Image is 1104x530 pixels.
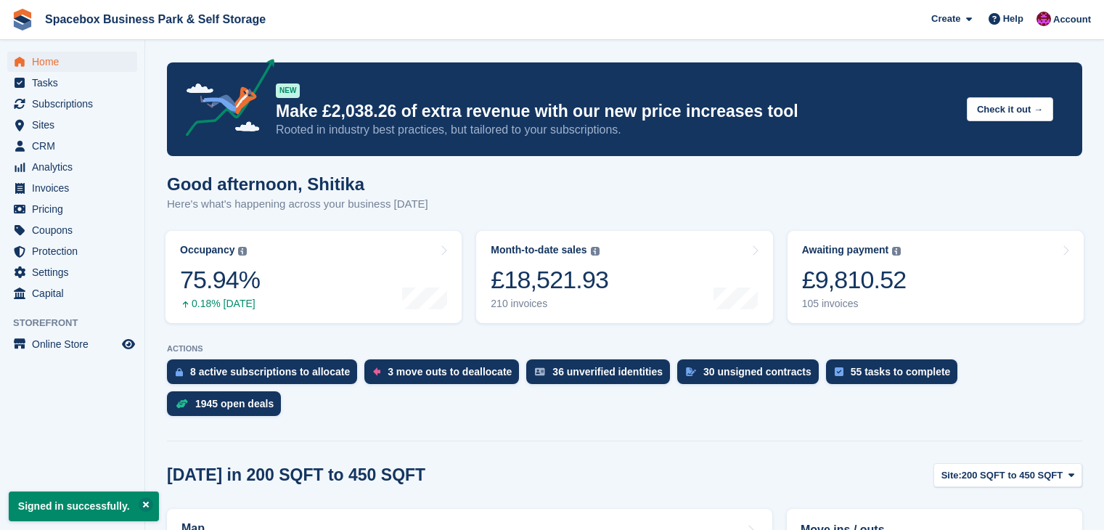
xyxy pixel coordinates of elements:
a: menu [7,199,137,219]
img: icon-info-grey-7440780725fd019a000dd9b08b2336e03edf1995a4989e88bcd33f0948082b44.svg [591,247,600,256]
span: Subscriptions [32,94,119,114]
div: £9,810.52 [802,265,907,295]
div: 210 invoices [491,298,608,310]
h2: [DATE] in 200 SQFT to 450 SQFT [167,465,425,485]
span: CRM [32,136,119,156]
a: menu [7,94,137,114]
span: Capital [32,283,119,303]
a: menu [7,157,137,177]
span: Site: [941,468,962,483]
a: menu [7,334,137,354]
span: Pricing [32,199,119,219]
a: menu [7,241,137,261]
img: price-adjustments-announcement-icon-8257ccfd72463d97f412b2fc003d46551f7dbcb40ab6d574587a9cd5c0d94... [173,59,275,142]
a: Spacebox Business Park & Self Storage [39,7,271,31]
a: 36 unverified identities [526,359,677,391]
span: Protection [32,241,119,261]
span: Settings [32,262,119,282]
a: Awaiting payment £9,810.52 105 invoices [788,231,1084,323]
button: Site: 200 SQFT to 450 SQFT [933,463,1082,487]
img: task-75834270c22a3079a89374b754ae025e5fb1db73e45f91037f5363f120a921f8.svg [835,367,843,376]
a: Month-to-date sales £18,521.93 210 invoices [476,231,772,323]
div: 105 invoices [802,298,907,310]
img: Shitika Balanath [1036,12,1051,26]
a: Preview store [120,335,137,353]
span: Storefront [13,316,144,330]
a: menu [7,283,137,303]
a: 3 move outs to deallocate [364,359,526,391]
img: icon-info-grey-7440780725fd019a000dd9b08b2336e03edf1995a4989e88bcd33f0948082b44.svg [892,247,901,256]
div: 1945 open deals [195,398,274,409]
p: Make £2,038.26 of extra revenue with our new price increases tool [276,101,955,122]
img: move_outs_to_deallocate_icon-f764333ba52eb49d3ac5e1228854f67142a1ed5810a6f6cc68b1a99e826820c5.svg [373,367,380,376]
p: Signed in successfully. [9,492,159,521]
span: Create [931,12,960,26]
span: Home [32,52,119,72]
div: 0.18% [DATE] [180,298,260,310]
p: Here's what's happening across your business [DATE] [167,196,428,213]
p: Rooted in industry best practices, but tailored to your subscriptions. [276,122,955,138]
a: 30 unsigned contracts [677,359,826,391]
img: active_subscription_to_allocate_icon-d502201f5373d7db506a760aba3b589e785aa758c864c3986d89f69b8ff3... [176,367,183,377]
span: 200 SQFT to 450 SQFT [962,468,1063,483]
button: Check it out → [967,97,1053,121]
a: menu [7,52,137,72]
span: Invoices [32,178,119,198]
img: icon-info-grey-7440780725fd019a000dd9b08b2336e03edf1995a4989e88bcd33f0948082b44.svg [238,247,247,256]
h1: Good afternoon, Shitika [167,174,428,194]
div: NEW [276,83,300,98]
span: Sites [32,115,119,135]
img: contract_signature_icon-13c848040528278c33f63329250d36e43548de30e8caae1d1a13099fd9432cc5.svg [686,367,696,376]
span: Help [1003,12,1023,26]
div: Occupancy [180,244,234,256]
a: 55 tasks to complete [826,359,965,391]
div: 75.94% [180,265,260,295]
a: 8 active subscriptions to allocate [167,359,364,391]
div: 8 active subscriptions to allocate [190,366,350,378]
span: Tasks [32,73,119,93]
a: 1945 open deals [167,391,288,423]
a: menu [7,220,137,240]
a: menu [7,136,137,156]
span: Coupons [32,220,119,240]
div: 3 move outs to deallocate [388,366,512,378]
div: 36 unverified identities [552,366,663,378]
span: Analytics [32,157,119,177]
div: 30 unsigned contracts [703,366,811,378]
a: menu [7,262,137,282]
a: menu [7,178,137,198]
img: deal-1b604bf984904fb50ccaf53a9ad4b4a5d6e5aea283cecdc64d6e3604feb123c2.svg [176,399,188,409]
a: menu [7,115,137,135]
span: Online Store [32,334,119,354]
p: ACTIONS [167,344,1082,354]
div: Month-to-date sales [491,244,586,256]
div: £18,521.93 [491,265,608,295]
div: Awaiting payment [802,244,889,256]
div: 55 tasks to complete [851,366,951,378]
span: Account [1053,12,1091,27]
a: Occupancy 75.94% 0.18% [DATE] [165,231,462,323]
img: verify_identity-adf6edd0f0f0b5bbfe63781bf79b02c33cf7c696d77639b501bdc392416b5a36.svg [535,367,545,376]
a: menu [7,73,137,93]
img: stora-icon-8386f47178a22dfd0bd8f6a31ec36ba5ce8667c1dd55bd0f319d3a0aa187defe.svg [12,9,33,30]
